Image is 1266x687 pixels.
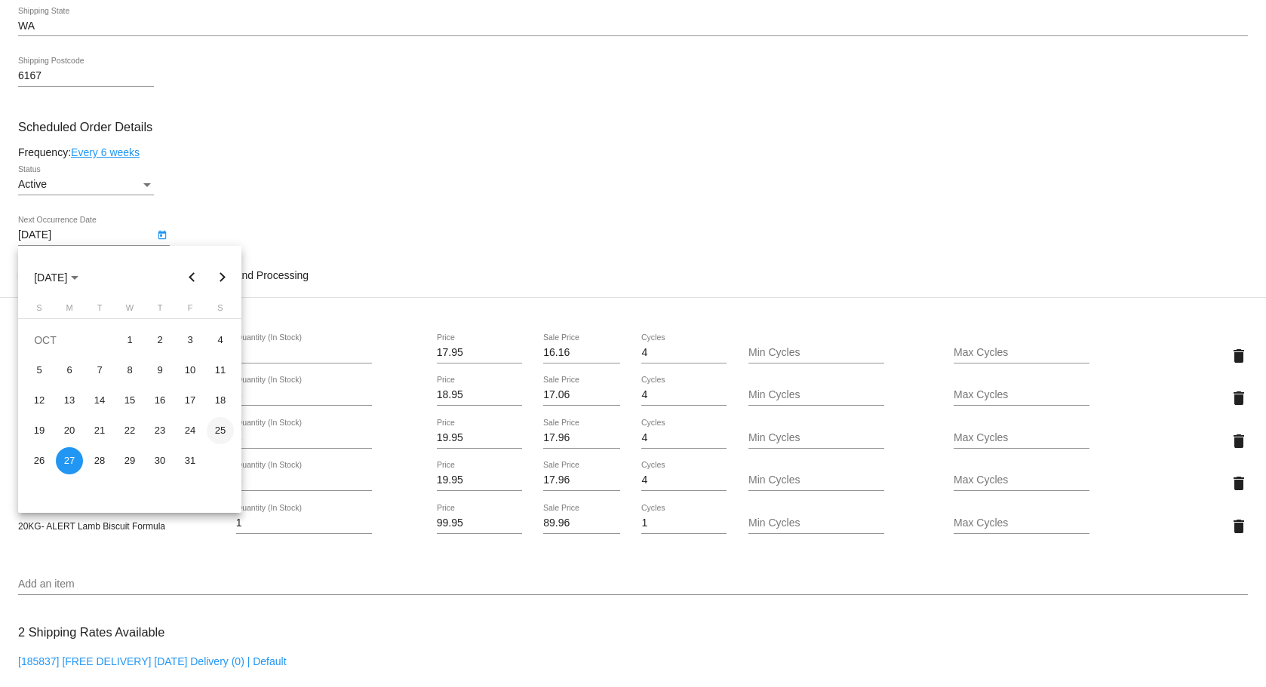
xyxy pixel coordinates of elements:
td: October 5, 2025 [24,355,54,385]
td: October 9, 2025 [145,355,175,385]
td: OCT [24,325,115,355]
td: October 14, 2025 [85,385,115,416]
div: 14 [86,387,113,414]
td: October 22, 2025 [115,416,145,446]
td: October 27, 2025 [54,446,85,476]
div: 24 [177,417,204,444]
div: 11 [207,357,234,384]
td: October 15, 2025 [115,385,145,416]
div: 6 [56,357,83,384]
div: 25 [207,417,234,444]
div: 1 [116,327,143,354]
th: Sunday [24,303,54,318]
button: Next month [207,262,238,293]
div: 17 [177,387,204,414]
div: 9 [146,357,174,384]
td: October 10, 2025 [175,355,205,385]
td: October 28, 2025 [85,446,115,476]
div: 8 [116,357,143,384]
th: Monday [54,303,85,318]
div: 12 [26,387,53,414]
td: October 23, 2025 [145,416,175,446]
div: 10 [177,357,204,384]
td: October 30, 2025 [145,446,175,476]
th: Friday [175,303,205,318]
div: 18 [207,387,234,414]
th: Thursday [145,303,175,318]
div: 3 [177,327,204,354]
div: 15 [116,387,143,414]
div: 4 [207,327,234,354]
div: 21 [86,417,113,444]
td: October 31, 2025 [175,446,205,476]
td: October 20, 2025 [54,416,85,446]
div: 26 [26,447,53,474]
div: 30 [146,447,174,474]
div: 5 [26,357,53,384]
td: October 11, 2025 [205,355,235,385]
td: October 8, 2025 [115,355,145,385]
div: 7 [86,357,113,384]
button: Previous month [177,262,207,293]
td: October 18, 2025 [205,385,235,416]
td: October 26, 2025 [24,446,54,476]
td: October 16, 2025 [145,385,175,416]
div: 29 [116,447,143,474]
div: 22 [116,417,143,444]
span: [DATE] [34,271,78,284]
div: 27 [56,447,83,474]
td: October 25, 2025 [205,416,235,446]
button: Choose month and year [22,262,91,293]
th: Saturday [205,303,235,318]
td: October 7, 2025 [85,355,115,385]
div: 23 [146,417,174,444]
th: Wednesday [115,303,145,318]
th: Tuesday [85,303,115,318]
td: October 13, 2025 [54,385,85,416]
div: 13 [56,387,83,414]
td: October 4, 2025 [205,325,235,355]
td: October 24, 2025 [175,416,205,446]
td: October 19, 2025 [24,416,54,446]
div: 2 [146,327,174,354]
td: October 1, 2025 [115,325,145,355]
div: 19 [26,417,53,444]
div: 16 [146,387,174,414]
td: October 29, 2025 [115,446,145,476]
td: October 6, 2025 [54,355,85,385]
td: October 21, 2025 [85,416,115,446]
div: 31 [177,447,204,474]
td: October 2, 2025 [145,325,175,355]
td: October 12, 2025 [24,385,54,416]
td: October 17, 2025 [175,385,205,416]
td: October 3, 2025 [175,325,205,355]
div: 28 [86,447,113,474]
div: 20 [56,417,83,444]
